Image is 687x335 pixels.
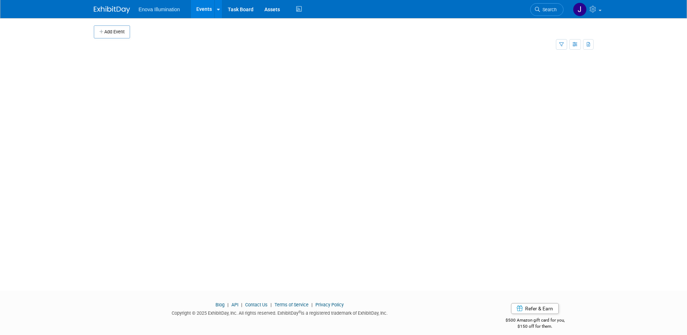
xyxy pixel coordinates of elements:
a: Refer & Earn [511,303,559,314]
a: Contact Us [245,302,268,307]
span: | [239,302,244,307]
span: | [269,302,273,307]
img: ExhibitDay [94,6,130,13]
sup: ® [298,310,301,314]
span: | [226,302,230,307]
div: $500 Amazon gift card for you, [477,313,594,329]
a: Search [530,3,564,16]
span: Enova Illumination [139,7,180,12]
img: Janelle Tlusty [573,3,587,16]
a: API [231,302,238,307]
a: Blog [215,302,225,307]
a: Terms of Service [275,302,309,307]
div: Copyright © 2025 ExhibitDay, Inc. All rights reserved. ExhibitDay is a registered trademark of Ex... [94,308,466,317]
div: $150 off for them. [477,323,594,330]
span: | [310,302,314,307]
button: Add Event [94,25,130,38]
a: Privacy Policy [315,302,344,307]
span: Search [540,7,557,12]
